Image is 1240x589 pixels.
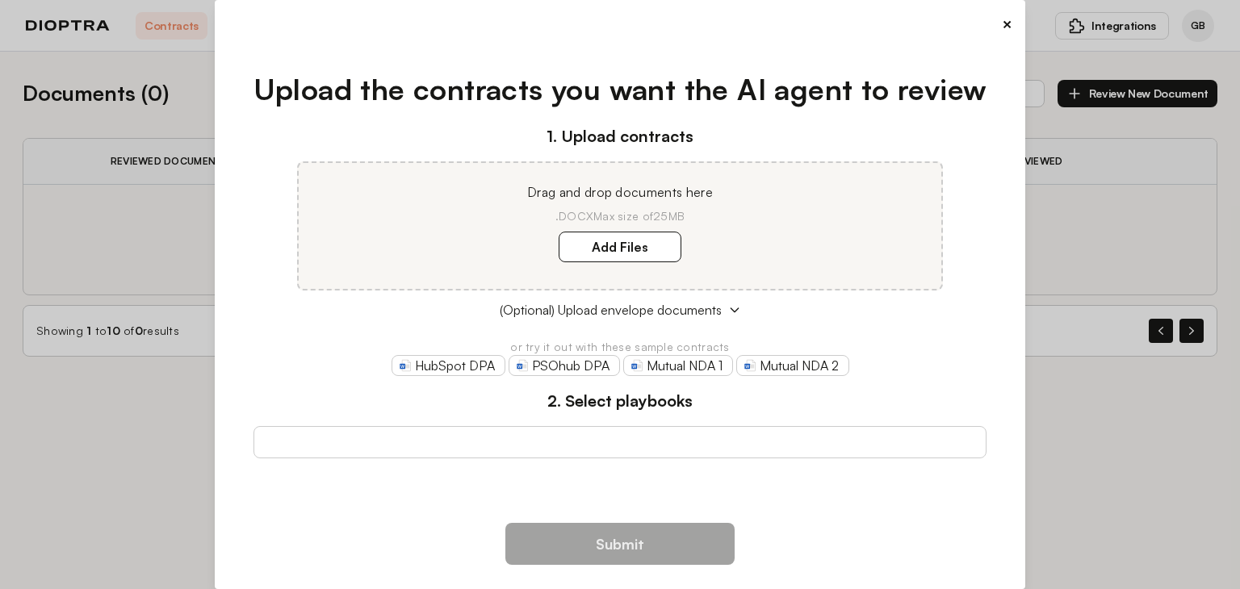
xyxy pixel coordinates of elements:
p: .DOCX Max size of 25MB [318,208,922,224]
a: PSOhub DPA [509,355,620,376]
label: Add Files [559,232,681,262]
h3: 2. Select playbooks [253,389,987,413]
h3: 1. Upload contracts [253,124,987,148]
a: HubSpot DPA [392,355,505,376]
button: × [1002,13,1012,36]
p: Drag and drop documents here [318,182,922,202]
p: or try it out with these sample contracts [253,339,987,355]
span: (Optional) Upload envelope documents [500,300,722,320]
a: Mutual NDA 1 [623,355,733,376]
button: (Optional) Upload envelope documents [253,300,987,320]
a: Mutual NDA 2 [736,355,849,376]
h1: Upload the contracts you want the AI agent to review [253,68,987,111]
button: Submit [505,523,735,565]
